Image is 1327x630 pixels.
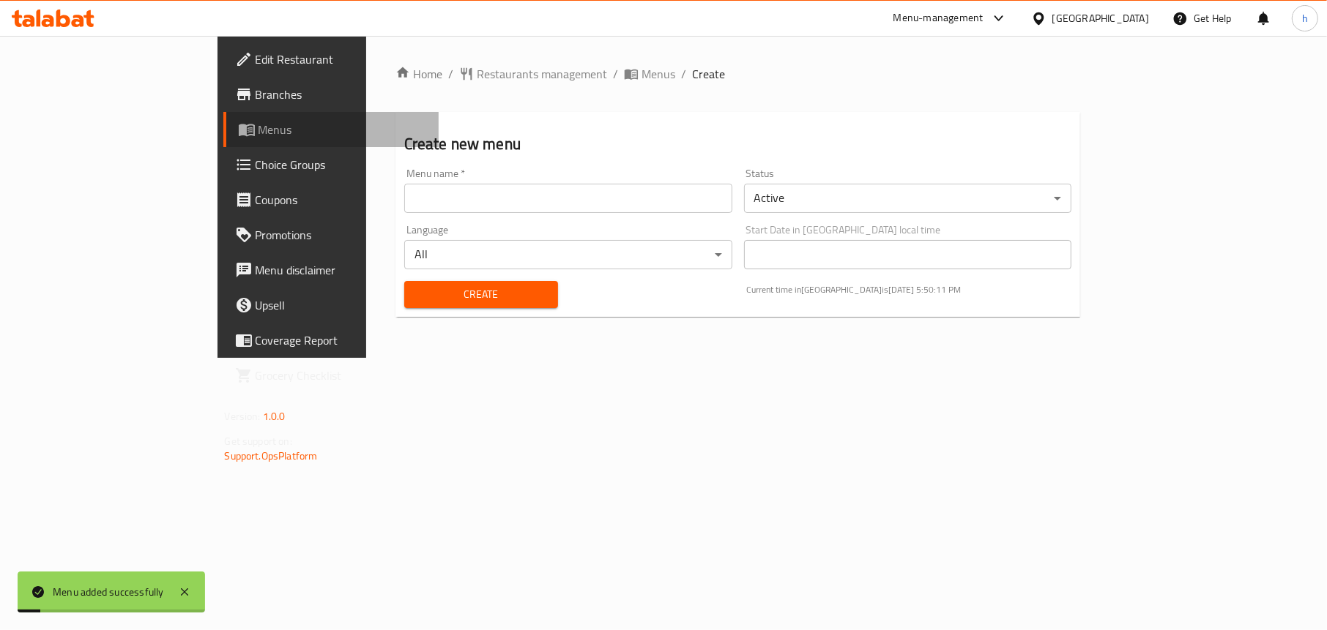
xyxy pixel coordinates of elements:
span: Menus [259,121,428,138]
a: Menu disclaimer [223,252,439,288]
nav: breadcrumb [395,65,1081,83]
span: h [1302,10,1308,26]
span: Branches [256,86,428,103]
a: Restaurants management [459,65,607,83]
div: [GEOGRAPHIC_DATA] [1052,10,1149,26]
span: Version: [225,407,261,426]
div: All [404,240,732,269]
span: Menus [642,65,675,83]
span: Get support on: [225,432,292,451]
span: Restaurants management [477,65,607,83]
input: Please enter Menu name [404,184,732,213]
a: Edit Restaurant [223,42,439,77]
div: Menu added successfully [53,584,164,600]
span: Menu disclaimer [256,261,428,279]
a: Choice Groups [223,147,439,182]
div: Menu-management [893,10,984,27]
a: Upsell [223,288,439,323]
button: Create [404,281,558,308]
span: Coverage Report [256,331,428,349]
span: Create [692,65,725,83]
a: Grocery Checklist [223,358,439,393]
a: Branches [223,77,439,112]
span: Coupons [256,191,428,209]
span: Choice Groups [256,156,428,173]
li: / [448,65,453,83]
a: Coverage Report [223,323,439,358]
span: 1.0.0 [263,407,286,426]
span: Upsell [256,296,428,314]
li: / [681,65,686,83]
div: Active [744,184,1072,213]
a: Coupons [223,182,439,217]
a: Menus [624,65,675,83]
a: Promotions [223,217,439,252]
span: Promotions [256,226,428,244]
span: Create [416,285,546,304]
a: Support.OpsPlatform [225,446,318,465]
h2: Create new menu [404,133,1072,155]
li: / [613,65,618,83]
p: Current time in [GEOGRAPHIC_DATA] is [DATE] 5:50:11 PM [747,283,1072,296]
span: Edit Restaurant [256,50,428,68]
a: Menus [223,112,439,147]
span: Grocery Checklist [256,367,428,384]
